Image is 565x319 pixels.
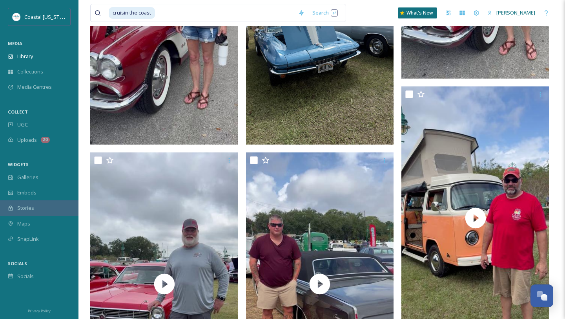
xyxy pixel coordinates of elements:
[17,83,52,91] span: Media Centres
[483,5,539,20] a: [PERSON_NAME]
[8,161,29,167] span: WIDGETS
[17,53,33,60] span: Library
[17,68,43,75] span: Collections
[496,9,535,16] span: [PERSON_NAME]
[28,308,51,313] span: Privacy Policy
[17,189,36,196] span: Embeds
[8,109,28,115] span: COLLECT
[17,220,30,227] span: Maps
[41,137,50,143] div: 20
[24,13,69,20] span: Coastal [US_STATE]
[13,13,20,21] img: download%20%281%29.jpeg
[17,121,28,128] span: UGC
[8,40,22,46] span: MEDIA
[109,7,155,18] span: cruisin the coast
[17,204,34,212] span: Stories
[17,174,38,181] span: Galleries
[17,136,37,144] span: Uploads
[17,273,34,280] span: Socials
[398,7,437,18] a: What's New
[530,284,553,307] button: Open Chat
[17,235,39,243] span: SnapLink
[8,260,27,266] span: SOCIALS
[308,5,342,20] div: Search
[28,306,51,315] a: Privacy Policy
